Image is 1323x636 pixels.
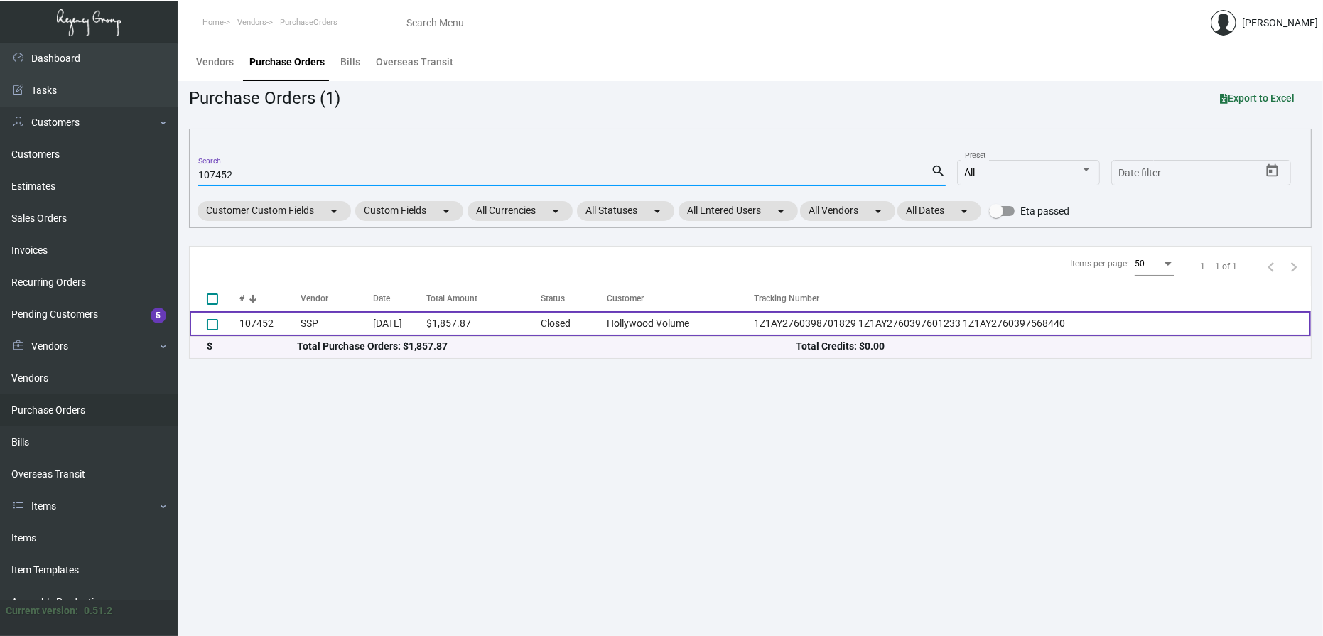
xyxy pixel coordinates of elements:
button: Next page [1282,255,1305,278]
td: Hollywood Volume [607,311,755,336]
div: Vendor [301,292,328,305]
div: Vendor [301,292,373,305]
div: Current version: [6,603,78,618]
mat-icon: arrow_drop_down [956,203,973,220]
div: # [239,292,244,305]
mat-chip: All Dates [897,201,981,221]
div: Vendors [196,55,234,70]
div: Purchase Orders (1) [189,85,340,111]
div: # [239,292,301,305]
mat-icon: arrow_drop_down [870,203,887,220]
div: Status [541,292,607,305]
div: Total Amount [426,292,477,305]
td: 107452 [239,311,301,336]
mat-select: Items per page: [1135,259,1174,269]
div: Total Credits: $0.00 [796,339,1294,354]
button: Previous page [1260,255,1282,278]
span: 50 [1135,259,1145,269]
div: 1 – 1 of 1 [1200,260,1237,273]
button: Open calendar [1261,160,1284,183]
mat-icon: arrow_drop_down [547,203,564,220]
img: admin@bootstrapmaster.com [1211,10,1236,36]
div: [PERSON_NAME] [1242,16,1318,31]
input: End date [1175,168,1243,179]
button: Export to Excel [1209,85,1306,111]
span: Vendors [237,18,266,27]
div: 0.51.2 [84,603,112,618]
div: Purchase Orders [249,55,325,70]
div: Date [373,292,426,305]
td: $1,857.87 [426,311,541,336]
mat-icon: arrow_drop_down [649,203,666,220]
mat-chip: All Statuses [577,201,674,221]
td: 1Z1AY2760398701829 1Z1AY2760397601233 1Z1AY2760397568440 [754,311,1311,336]
div: Tracking Number [754,292,1311,305]
td: SSP [301,311,373,336]
div: Tracking Number [754,292,819,305]
div: Bills [340,55,360,70]
div: Overseas Transit [376,55,453,70]
span: All [965,166,976,178]
mat-chip: All Entered Users [679,201,798,221]
mat-icon: search [931,163,946,180]
span: PurchaseOrders [280,18,337,27]
mat-chip: Custom Fields [355,201,463,221]
span: Eta passed [1020,203,1069,220]
mat-chip: All Currencies [468,201,573,221]
mat-chip: All Vendors [800,201,895,221]
div: Status [541,292,565,305]
td: Closed [541,311,607,336]
td: [DATE] [373,311,426,336]
mat-icon: arrow_drop_down [438,203,455,220]
div: Items per page: [1070,257,1129,270]
mat-chip: Customer Custom Fields [198,201,351,221]
div: Customer [607,292,755,305]
input: Start date [1119,168,1163,179]
mat-icon: arrow_drop_down [772,203,789,220]
div: $ [207,339,298,354]
div: Customer [607,292,644,305]
mat-icon: arrow_drop_down [325,203,342,220]
span: Export to Excel [1220,92,1295,104]
span: Home [202,18,224,27]
div: Date [373,292,390,305]
div: Total Purchase Orders: $1,857.87 [298,339,796,354]
div: Total Amount [426,292,541,305]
